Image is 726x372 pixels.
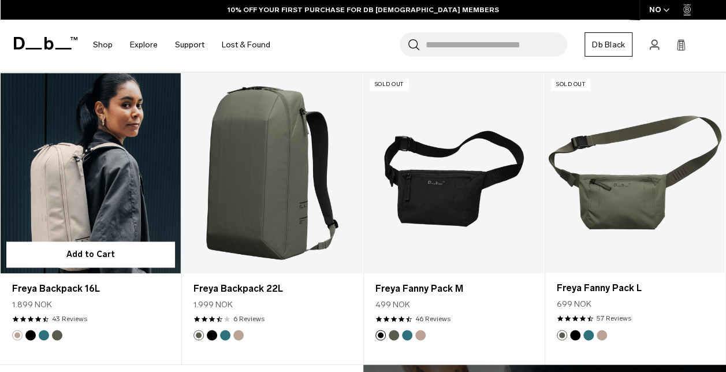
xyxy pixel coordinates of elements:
[175,24,204,65] a: Support
[182,73,362,273] a: Freya Backpack 22L
[375,299,410,311] span: 499 NOK
[545,73,725,273] a: Freya Fanny Pack L
[584,32,632,57] a: Db Black
[557,281,713,295] a: Freya Fanny Pack L
[130,24,158,65] a: Explore
[583,330,594,340] button: Midnight Teal
[370,79,409,91] p: Sold Out
[402,330,412,340] button: Midnight Teal
[12,299,52,311] span: 1.899 NOK
[193,299,233,311] span: 1.999 NOK
[415,314,451,324] a: 46 reviews
[389,330,399,340] button: Moss Green
[233,314,265,324] a: 6 reviews
[222,24,270,65] a: Lost & Found
[597,313,631,323] a: 57 reviews
[39,330,49,340] button: Midnight Teal
[12,282,169,296] a: Freya Backpack 16L
[375,330,386,340] button: Black Out
[52,314,87,324] a: 43 reviews
[193,330,204,340] button: Moss Green
[52,330,62,340] button: Moss Green
[233,330,244,340] button: Fogbow Beige
[12,330,23,340] button: Fogbow Beige
[364,73,544,273] a: Freya Fanny Pack M
[551,79,590,91] p: Sold Out
[220,330,230,340] button: Midnight Teal
[415,330,426,340] button: Fogbow Beige
[597,330,607,340] button: Fogbow Beige
[557,298,591,310] span: 699 NOK
[207,330,217,340] button: Black Out
[25,330,36,340] button: Black Out
[193,282,351,296] a: Freya Backpack 22L
[6,241,175,267] button: Add to Cart
[570,330,580,340] button: Black Out
[228,5,499,15] a: 10% OFF YOUR FIRST PURCHASE FOR DB [DEMOGRAPHIC_DATA] MEMBERS
[557,330,567,340] button: Moss Green
[375,282,533,296] a: Freya Fanny Pack M
[1,73,181,273] a: Freya Backpack 16L
[84,20,279,70] nav: Main Navigation
[93,24,113,65] a: Shop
